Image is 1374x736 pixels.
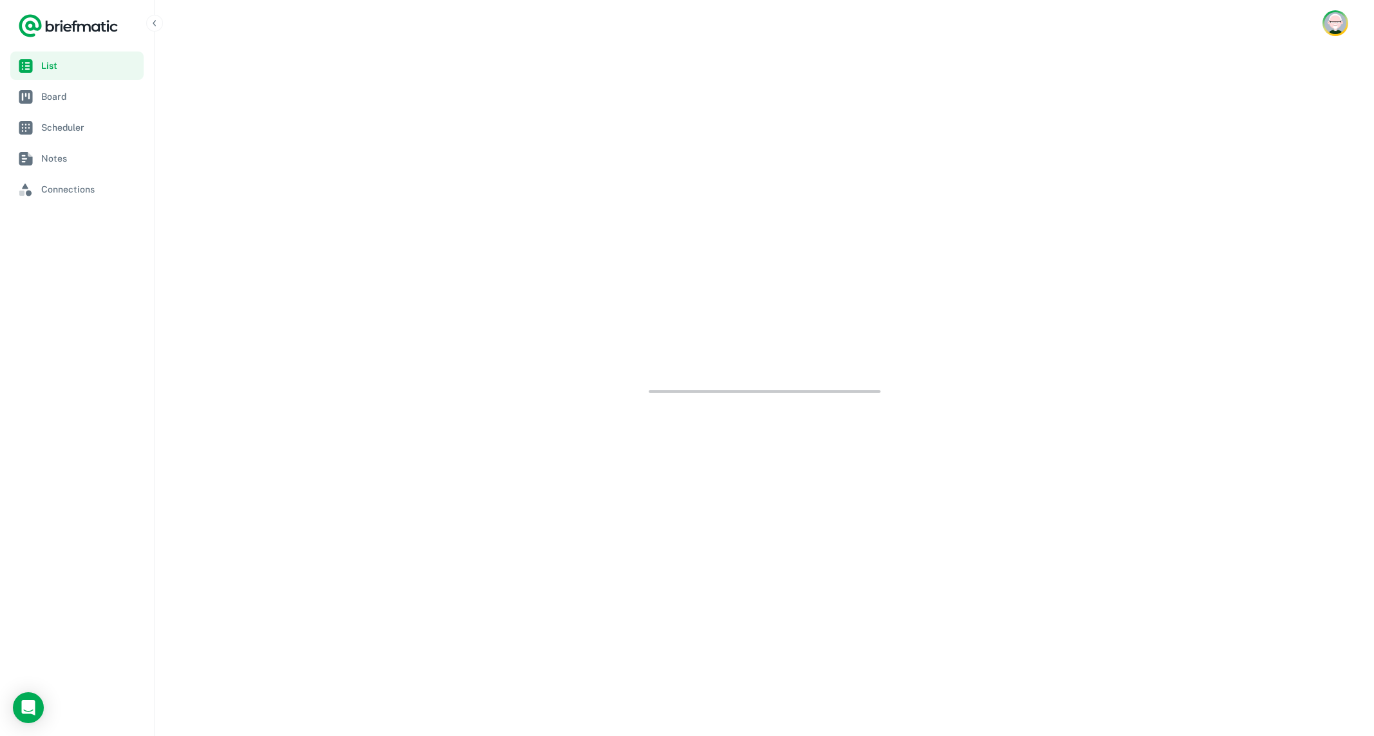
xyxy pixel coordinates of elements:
[41,59,138,73] span: List
[41,151,138,165] span: Notes
[10,52,144,80] a: List
[10,113,144,142] a: Scheduler
[1324,12,1346,34] img: Austin Owens
[10,82,144,111] a: Board
[18,13,119,39] a: Logo
[41,120,138,135] span: Scheduler
[41,90,138,104] span: Board
[10,144,144,173] a: Notes
[10,175,144,203] a: Connections
[1322,10,1348,36] button: Account button
[41,182,138,196] span: Connections
[13,692,44,723] div: Load Chat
